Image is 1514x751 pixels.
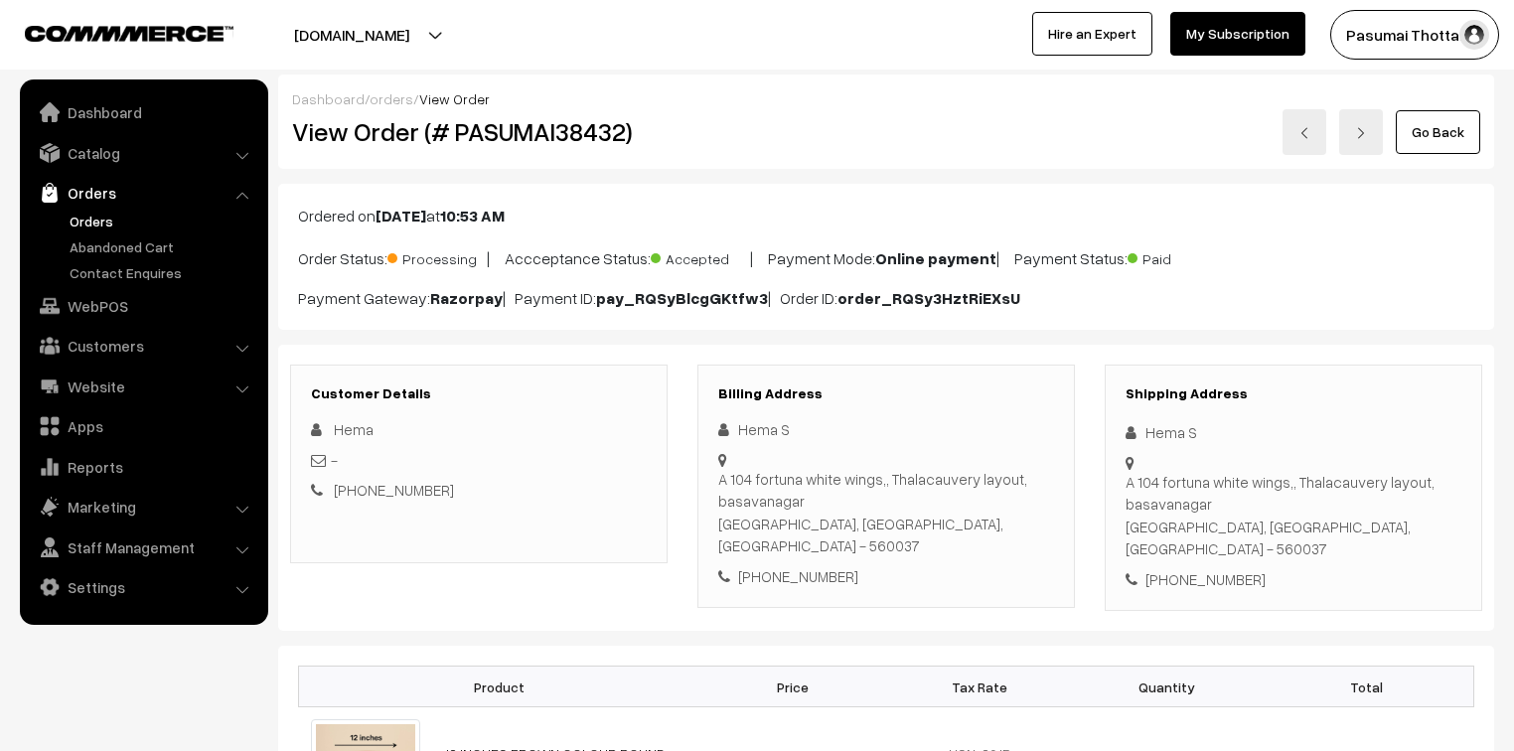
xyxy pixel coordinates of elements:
a: Reports [25,449,261,485]
div: [PHONE_NUMBER] [1126,568,1461,591]
a: Marketing [25,489,261,525]
h3: Shipping Address [1126,385,1461,402]
b: Razorpay [430,288,503,308]
h3: Billing Address [718,385,1054,402]
img: right-arrow.png [1355,127,1367,139]
a: Go Back [1396,110,1480,154]
div: Hema S [718,418,1054,441]
a: COMMMERCE [25,20,199,44]
b: pay_RQSyBlcgGKtfw3 [596,288,768,308]
span: Accepted [651,243,750,269]
div: A 104 fortuna white wings,, Thalacauvery layout, basavanagar [GEOGRAPHIC_DATA], [GEOGRAPHIC_DATA]... [1126,471,1461,560]
a: Website [25,369,261,404]
a: Apps [25,408,261,444]
th: Quantity [1073,667,1260,707]
th: Total [1260,667,1473,707]
p: Ordered on at [298,204,1474,227]
a: WebPOS [25,288,261,324]
a: Hire an Expert [1032,12,1152,56]
h3: Customer Details [311,385,647,402]
th: Price [699,667,886,707]
a: Settings [25,569,261,605]
img: left-arrow.png [1298,127,1310,139]
div: Hema S [1126,421,1461,444]
a: Catalog [25,135,261,171]
img: user [1459,20,1489,50]
div: / / [292,88,1480,109]
a: Dashboard [25,94,261,130]
span: Hema [334,420,374,438]
img: COMMMERCE [25,26,233,41]
div: - [311,449,647,472]
a: Dashboard [292,90,365,107]
th: Tax Rate [886,667,1073,707]
a: Customers [25,328,261,364]
p: Payment Gateway: | Payment ID: | Order ID: [298,286,1474,310]
span: Processing [387,243,487,269]
h2: View Order (# PASUMAI38432) [292,116,669,147]
b: order_RQSy3HztRiEXsU [837,288,1020,308]
span: Paid [1128,243,1227,269]
button: [DOMAIN_NAME] [225,10,479,60]
a: Orders [65,211,261,231]
span: View Order [419,90,490,107]
a: [PHONE_NUMBER] [334,481,454,499]
div: [PHONE_NUMBER] [718,565,1054,588]
a: My Subscription [1170,12,1305,56]
a: orders [370,90,413,107]
th: Product [299,667,699,707]
a: Abandoned Cart [65,236,261,257]
a: Contact Enquires [65,262,261,283]
b: 10:53 AM [440,206,505,225]
b: Online payment [875,248,996,268]
b: [DATE] [376,206,426,225]
p: Order Status: | Accceptance Status: | Payment Mode: | Payment Status: [298,243,1474,270]
a: Staff Management [25,529,261,565]
button: Pasumai Thotta… [1330,10,1499,60]
div: A 104 fortuna white wings,, Thalacauvery layout, basavanagar [GEOGRAPHIC_DATA], [GEOGRAPHIC_DATA]... [718,468,1054,557]
a: Orders [25,175,261,211]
